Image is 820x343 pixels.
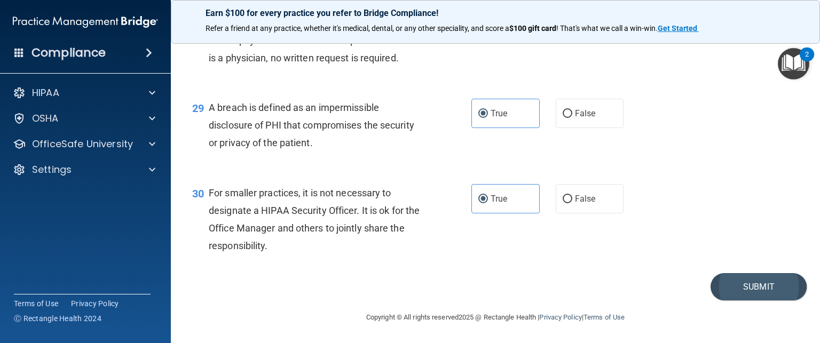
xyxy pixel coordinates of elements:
a: OSHA [13,112,155,125]
input: False [563,110,572,118]
button: Open Resource Center, 2 new notifications [778,48,809,79]
strong: $100 gift card [509,24,556,33]
span: False [575,108,596,118]
span: True [491,194,507,204]
strong: Get Started [658,24,697,33]
input: False [563,195,572,203]
h4: Compliance [31,45,106,60]
p: OfficeSafe University [32,138,133,150]
span: 29 [192,102,204,115]
a: Privacy Policy [539,313,581,321]
p: Earn $100 for every practice you refer to Bridge Compliance! [206,8,785,18]
span: 30 [192,187,204,200]
span: For smaller practices, it is not necessary to designate a HIPAA Security Officer. It is ok for th... [209,187,420,252]
span: A breach is defined as an impermissible disclosure of PHI that compromises the security or privac... [209,102,414,148]
p: HIPAA [32,86,59,99]
a: Privacy Policy [71,298,119,309]
div: Copyright © All rights reserved 2025 @ Rectangle Health | | [301,300,690,334]
a: HIPAA [13,86,155,99]
span: ! That's what we call a win-win. [556,24,658,33]
span: False [575,194,596,204]
p: Settings [32,163,72,176]
span: The practice receives a request to fax records from a physician unknown to the practice. Since it... [209,17,421,63]
span: Refer a friend at any practice, whether it's medical, dental, or any other speciality, and score a [206,24,509,33]
div: 2 [805,54,809,68]
span: Ⓒ Rectangle Health 2024 [14,313,101,324]
img: PMB logo [13,11,158,33]
a: Terms of Use [584,313,625,321]
span: True [491,108,507,118]
a: Get Started [658,24,699,33]
input: True [478,110,488,118]
a: Settings [13,163,155,176]
a: OfficeSafe University [13,138,155,150]
a: Terms of Use [14,298,58,309]
input: True [478,195,488,203]
p: OSHA [32,112,59,125]
button: Submit [711,273,807,300]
